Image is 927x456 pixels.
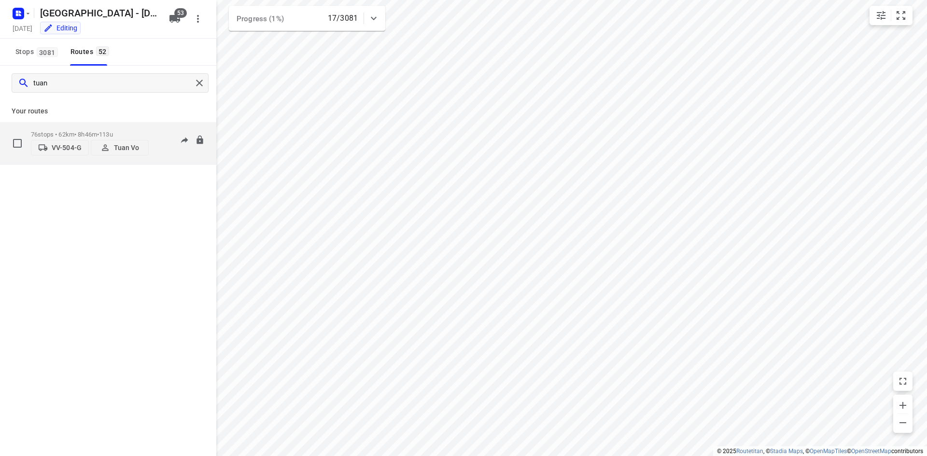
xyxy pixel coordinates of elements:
p: 17/3081 [328,13,358,24]
div: Progress (1%)17/3081 [229,6,385,31]
a: OpenMapTiles [810,448,847,455]
div: Routes [70,46,112,58]
span: 3081 [37,47,58,57]
span: 113u [99,131,113,138]
input: Search routes [33,76,192,91]
li: © 2025 , © , © © contributors [717,448,923,455]
p: Tuan Vo [114,144,140,152]
button: Fit zoom [891,6,911,25]
button: 53 [165,9,184,28]
button: More [188,9,208,28]
button: Map settings [871,6,891,25]
button: VV-504-G [31,140,89,155]
span: Stops [15,46,61,58]
p: Your routes [12,106,205,116]
a: OpenStreetMap [851,448,891,455]
span: • [97,131,99,138]
div: Editing [43,23,77,33]
span: 52 [96,46,109,56]
p: 76 stops • 62km • 8h46m [31,131,149,138]
p: VV-504-G [52,144,82,152]
button: Lock route [195,135,205,146]
button: Tuan Vo [91,140,149,155]
span: Select [8,134,27,153]
span: 53 [174,8,187,18]
a: Stadia Maps [770,448,803,455]
h5: Project date [9,23,36,34]
span: Progress (1%) [237,14,284,23]
div: small contained button group [870,6,913,25]
button: Send to driver [175,131,194,150]
h5: Rename [36,5,161,21]
a: Routetitan [736,448,763,455]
